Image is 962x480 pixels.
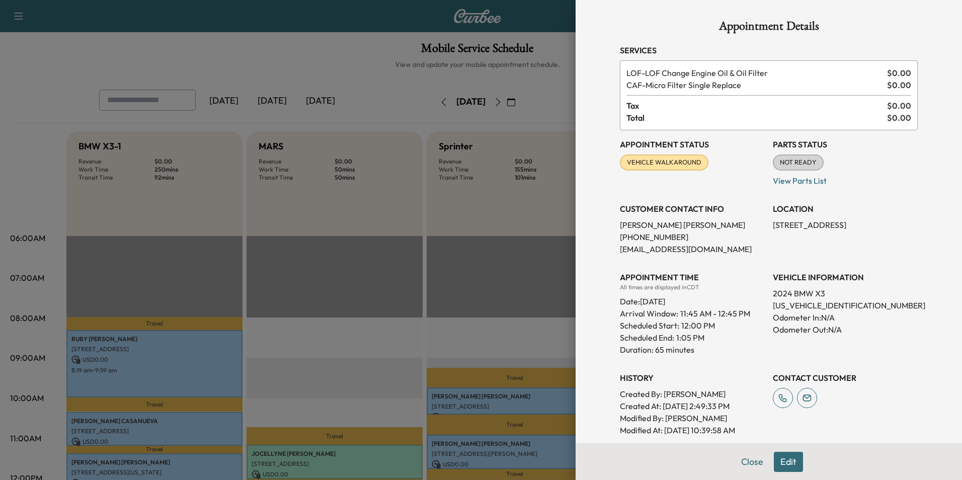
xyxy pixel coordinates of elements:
span: LOF Change Engine Oil & Oil Filter [626,67,883,79]
p: Created At : [DATE] 2:49:33 PM [620,400,765,412]
p: Created By : [PERSON_NAME] [620,388,765,400]
p: Modified By : [PERSON_NAME] [620,412,765,424]
p: Duration: 65 minutes [620,344,765,356]
p: [EMAIL_ADDRESS][DOMAIN_NAME] [620,243,765,255]
button: Edit [774,452,803,472]
p: [PERSON_NAME] [PERSON_NAME] [620,219,765,231]
span: $ 0.00 [887,112,911,124]
span: VEHICLE WALKAROUND [621,157,707,168]
h3: VEHICLE INFORMATION [773,271,918,283]
h3: Appointment Status [620,138,765,150]
h3: LOCATION [773,203,918,215]
p: View Parts List [773,171,918,187]
p: 1:05 PM [676,332,704,344]
p: 12:00 PM [681,319,715,332]
p: [STREET_ADDRESS] [773,219,918,231]
p: Modified At : [DATE] 10:39:58 AM [620,424,765,436]
p: [PHONE_NUMBER] [620,231,765,243]
p: [US_VEHICLE_IDENTIFICATION_NUMBER] [773,299,918,311]
span: $ 0.00 [887,100,911,112]
span: $ 0.00 [887,79,911,91]
p: Odometer Out: N/A [773,324,918,336]
h3: Services [620,44,918,56]
div: All times are displayed in CDT [620,283,765,291]
span: Total [626,112,887,124]
p: Odometer In: N/A [773,311,918,324]
h1: Appointment Details [620,20,918,36]
p: Arrival Window: [620,307,765,319]
h3: APPOINTMENT TIME [620,271,765,283]
p: Scheduled Start: [620,319,679,332]
h3: Parts Status [773,138,918,150]
button: Close [735,452,770,472]
h3: CONTACT CUSTOMER [773,372,918,384]
span: Tax [626,100,887,112]
span: Micro Filter Single Replace [626,79,883,91]
span: NOT READY [774,157,823,168]
p: Scheduled End: [620,332,674,344]
div: Date: [DATE] [620,291,765,307]
span: 11:45 AM - 12:45 PM [680,307,750,319]
h3: History [620,372,765,384]
span: $ 0.00 [887,67,911,79]
p: 2024 BMW X3 [773,287,918,299]
h3: CUSTOMER CONTACT INFO [620,203,765,215]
